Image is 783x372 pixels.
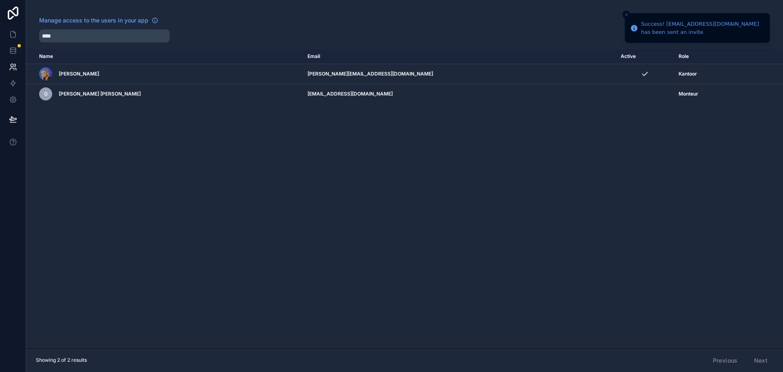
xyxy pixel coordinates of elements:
[303,49,616,64] th: Email
[59,71,99,77] span: [PERSON_NAME]
[303,84,616,104] td: [EMAIL_ADDRESS][DOMAIN_NAME]
[39,16,158,25] a: Manage access to the users in your app
[26,49,303,64] th: Name
[679,71,697,77] span: Kantoor
[622,11,630,19] button: Close toast
[36,357,87,363] span: Showing 2 of 2 results
[59,91,141,97] span: [PERSON_NAME] [PERSON_NAME]
[679,91,698,97] span: Monteur
[616,49,673,64] th: Active
[39,16,148,25] span: Manage access to the users in your app
[44,91,48,97] span: G
[26,49,783,348] div: scrollable content
[674,49,742,64] th: Role
[641,20,763,36] div: Success! [EMAIL_ADDRESS][DOMAIN_NAME] has been sent an invite
[303,64,616,84] td: [PERSON_NAME][EMAIL_ADDRESS][DOMAIN_NAME]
